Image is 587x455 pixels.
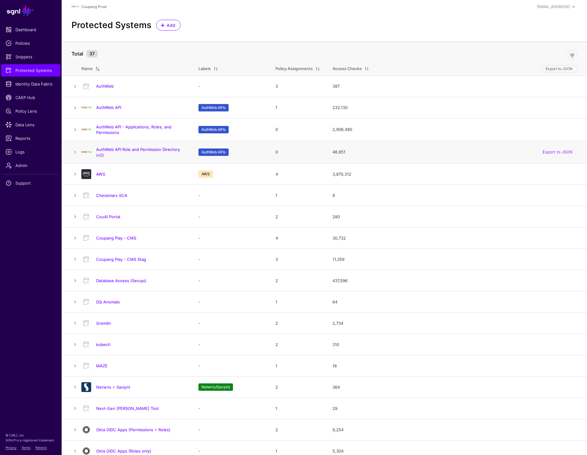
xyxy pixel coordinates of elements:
a: Okta OIDC Apps (Roles only) [96,449,151,453]
span: Protected Systems [6,67,56,73]
span: Logs [6,149,56,155]
div: 18 [332,363,577,369]
span: Reports [6,135,56,141]
a: AuthWeb API - Applications, Roles, and Permissions [96,124,171,135]
div: 29 [332,406,577,412]
div: 3,870,312 [332,171,577,177]
p: © [URL], Inc [6,433,56,438]
a: CouAI Portal [96,214,120,219]
span: Support [6,180,56,186]
td: 4 [269,227,326,249]
td: 1 [269,185,326,206]
td: 2 [269,377,326,398]
span: Policy Lens [6,108,56,114]
span: Add [166,22,176,28]
div: [EMAIL_ADDRESS] [537,4,570,10]
a: Policy Lens [1,105,60,117]
td: 2 [269,419,326,440]
td: - [192,270,269,291]
a: SGNL [4,4,58,17]
a: MAZE [96,363,108,368]
span: Dashboard [6,27,56,33]
a: Logs [1,146,60,158]
td: - [192,313,269,334]
div: 48,851 [332,149,577,155]
a: Protected Systems [1,64,60,77]
td: 3 [269,76,326,97]
a: Privacy [6,446,17,449]
a: kubectl [96,342,110,347]
div: 8 [332,193,577,199]
a: Export to JSON [543,149,573,154]
a: Next-Gen [PERSON_NAME] Tool [96,406,159,411]
td: - [192,76,269,97]
td: - [192,206,269,227]
a: Policies [1,37,60,49]
span: Identity Data Fabric [6,81,56,87]
a: Data Lens [1,119,60,131]
td: - [192,249,269,270]
a: AWS [96,172,105,177]
div: Access Checks [332,66,362,72]
td: - [192,291,269,313]
img: svg+xml;base64,PHN2ZyBpZD0iTG9nbyIgeG1sbnM9Imh0dHA6Ly93d3cudzMub3JnLzIwMDAvc3ZnIiB3aWR0aD0iMTIxLj... [71,3,79,10]
td: 2 [269,270,326,291]
a: Terms [22,446,31,449]
td: 1 [269,291,326,313]
a: Coupang Prod [81,4,106,9]
td: 2 [269,206,326,227]
div: 280 [332,214,577,220]
a: Checkmarx SCA [96,193,127,198]
img: svg+xml;base64,PD94bWwgdmVyc2lvbj0iMS4wIiBlbmNvZGluZz0idXRmLTgiPz4KPCEtLSBHZW5lcmF0b3I6IEFkb2JlIE... [81,382,91,392]
a: CAEP Hub [1,91,60,104]
a: Gremlin [96,321,111,326]
a: Snippets [1,51,60,63]
span: CAEP Hub [6,94,56,101]
span: AuthWeb APIs [198,104,229,111]
span: Data Lens [6,122,56,128]
span: AuthWeb APIs [198,126,229,133]
p: SGNL® is a registered trademark [6,438,56,443]
small: 37 [86,50,98,57]
div: 2,906,480 [332,127,577,133]
a: Coupang Play - CMS [96,236,136,240]
td: - [192,419,269,440]
td: - [192,398,269,419]
a: AuthWeb [96,84,114,89]
a: Database Access (Secupi) [96,278,146,283]
span: Policies [6,40,56,46]
td: 1 [269,355,326,377]
div: 64 [332,299,577,305]
a: Okta OIDC Apps (Permissions + Roles) [96,427,170,432]
div: 437,596 [332,278,577,284]
td: - [192,334,269,355]
a: Coupang Play - CMS Stag [96,257,146,262]
a: Patents [35,446,47,449]
a: AuthWeb API Role and Permission Directory (v2) [96,147,180,157]
div: Policy Assignments [275,66,313,72]
span: AWS [198,170,213,178]
span: AuthWeb APIs [198,148,229,156]
div: 11,359 [332,257,577,263]
a: Reports [1,132,60,144]
div: 2,734 [332,320,577,327]
div: 5,304 [332,448,577,454]
a: Add [156,20,181,31]
a: Dashboard [1,23,60,36]
h2: Protected Systems [71,20,151,31]
button: Export to JSON [541,65,577,73]
div: 9,254 [332,427,577,433]
div: 310 [332,342,577,348]
a: Netwrix + Saviynt [96,385,130,390]
a: Admin [1,159,60,172]
td: - [192,227,269,249]
span: Netwrix/Savyint [198,383,233,391]
td: 3 [269,249,326,270]
div: Name [81,66,93,72]
td: - [192,185,269,206]
td: 0 [269,141,326,163]
div: 364 [332,384,577,390]
a: Identity Data Fabric [1,78,60,90]
div: 387 [332,83,577,90]
img: svg+xml;base64,PD94bWwgdmVyc2lvbj0iMS4wIiBlbmNvZGluZz0iVVRGLTgiIHN0YW5kYWxvbmU9Im5vIj8+CjwhLS0gQ3... [81,125,91,135]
